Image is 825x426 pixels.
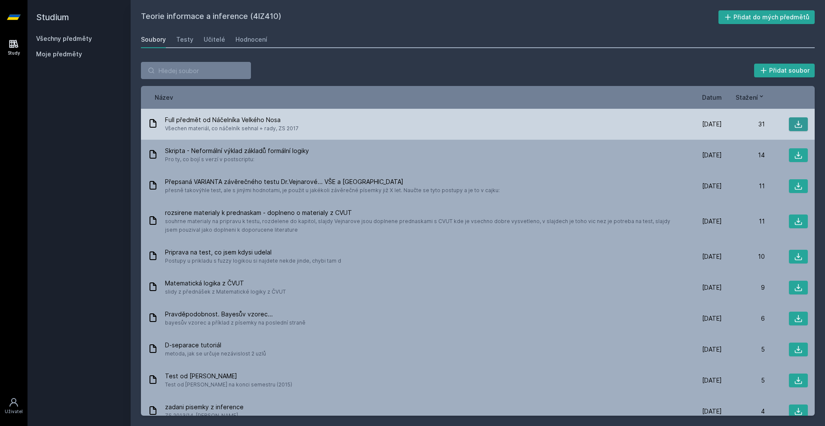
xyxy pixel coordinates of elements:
span: Test od [PERSON_NAME] [165,372,292,380]
button: Datum [702,93,722,102]
div: Uživatel [5,408,23,415]
span: D-separace tutoriál [165,341,266,349]
a: Soubory [141,31,166,48]
span: metoda, jak se určuje nezávislost 2 uzlů [165,349,266,358]
span: [DATE] [702,151,722,159]
div: 31 [722,120,765,129]
button: Přidat soubor [754,64,815,77]
span: Všechen materiál, co náčelník sehnal + rady, ZS 2017 [165,124,299,133]
span: bayesův vzorec a příklad z písemky na poslední straně [165,319,306,327]
span: [DATE] [702,345,722,354]
span: [DATE] [702,252,722,261]
div: 5 [722,376,765,385]
a: Uživatel [2,393,26,419]
div: Učitelé [204,35,225,44]
span: Pro ty, co bojí s verzí v postscriptu: [165,155,309,164]
a: Testy [176,31,193,48]
a: Study [2,34,26,61]
div: Study [8,50,20,56]
h2: Teorie informace a inference (4IZ410) [141,10,718,24]
span: [DATE] [702,217,722,226]
span: Stažení [736,93,758,102]
span: [DATE] [702,407,722,416]
button: Přidat do mých předmětů [718,10,815,24]
span: [DATE] [702,120,722,129]
button: Název [155,93,173,102]
div: 9 [722,283,765,292]
span: [DATE] [702,314,722,323]
div: Hodnocení [235,35,267,44]
div: 6 [722,314,765,323]
span: Priprava na test, co jsem kdysi udelal [165,248,341,257]
span: Pravděpodobnost. Bayesův vzorec... [165,310,306,319]
div: 10 [722,252,765,261]
input: Hledej soubor [141,62,251,79]
a: Učitelé [204,31,225,48]
div: 11 [722,217,765,226]
span: ZS 2013/14, [PERSON_NAME]. [165,411,244,420]
span: zadani pisemky z inference [165,403,244,411]
div: 14 [722,151,765,159]
span: Skripta - Neformální výklad základů formální logiky [165,147,309,155]
span: Matematická logika z ČVUT [165,279,286,288]
span: slidy z přednášek z Matematické logiky z ČVUT [165,288,286,296]
span: [DATE] [702,283,722,292]
span: přesně takovýhle test, ale s jinými hodnotami, je použit u jakékoli závěrečné písemky již X let. ... [165,186,500,195]
div: Testy [176,35,193,44]
span: rozsirene materialy k prednaskam - doplneno o materialy z CVUT [165,208,675,217]
span: Moje předměty [36,50,82,58]
div: Soubory [141,35,166,44]
span: Full předmět od Náčelníka Velkého Nosa [165,116,299,124]
span: Test od [PERSON_NAME] na konci semestru (2015) [165,380,292,389]
div: 11 [722,182,765,190]
a: Všechny předměty [36,35,92,42]
span: [DATE] [702,376,722,385]
span: [DATE] [702,182,722,190]
div: 4 [722,407,765,416]
button: Stažení [736,93,765,102]
div: 5 [722,345,765,354]
span: souhrne materialy na pripravu k testu, rozdelene do kapitol, slajdy Vejnarove jsou doplnene predn... [165,217,675,234]
span: Přepsaná VARIANTA závěrečného testu Dr.Vejnarové... VŠE a [GEOGRAPHIC_DATA] [165,178,500,186]
a: Hodnocení [235,31,267,48]
span: Postupy u prikladu s fuzzy logikou si najdete nekde jinde, chybi tam d [165,257,341,265]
